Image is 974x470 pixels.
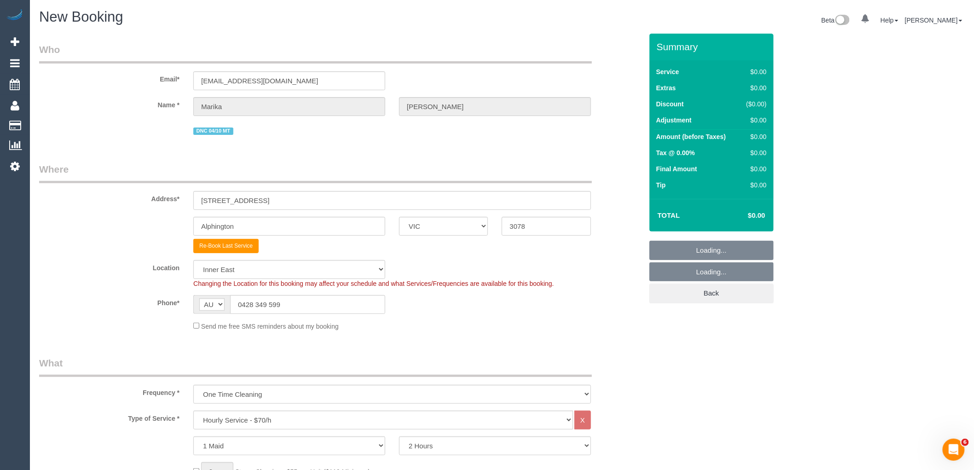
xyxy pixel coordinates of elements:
[656,83,676,93] label: Extras
[656,99,684,109] label: Discount
[656,67,679,76] label: Service
[6,9,24,22] img: Automaid Logo
[39,43,592,64] legend: Who
[193,280,554,287] span: Changing the Location for this booking may affect your schedule and what Services/Frequencies are...
[230,295,385,314] input: Phone*
[881,17,899,24] a: Help
[32,295,186,308] label: Phone*
[943,439,965,461] iframe: Intercom live chat
[822,17,850,24] a: Beta
[742,83,767,93] div: $0.00
[39,9,123,25] span: New Booking
[502,217,591,236] input: Post Code*
[656,132,726,141] label: Amount (before Taxes)
[742,148,767,157] div: $0.00
[193,97,385,116] input: First Name*
[32,97,186,110] label: Name *
[32,260,186,273] label: Location
[720,212,765,220] h4: $0.00
[32,385,186,397] label: Frequency *
[201,323,339,330] span: Send me free SMS reminders about my booking
[835,15,850,27] img: New interface
[742,67,767,76] div: $0.00
[742,99,767,109] div: ($0.00)
[399,97,591,116] input: Last Name*
[656,180,666,190] label: Tip
[656,164,697,174] label: Final Amount
[656,148,695,157] label: Tax @ 0.00%
[193,71,385,90] input: Email*
[742,164,767,174] div: $0.00
[32,71,186,84] label: Email*
[32,411,186,423] label: Type of Service *
[742,132,767,141] div: $0.00
[742,116,767,125] div: $0.00
[39,162,592,183] legend: Where
[742,180,767,190] div: $0.00
[905,17,962,24] a: [PERSON_NAME]
[657,41,769,52] h3: Summary
[193,128,233,135] span: DNC 04/10 MT
[193,239,259,253] button: Re-Book Last Service
[962,439,969,446] span: 6
[649,284,774,303] a: Back
[658,211,680,219] strong: Total
[193,217,385,236] input: Suburb*
[656,116,692,125] label: Adjustment
[32,191,186,203] label: Address*
[39,356,592,377] legend: What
